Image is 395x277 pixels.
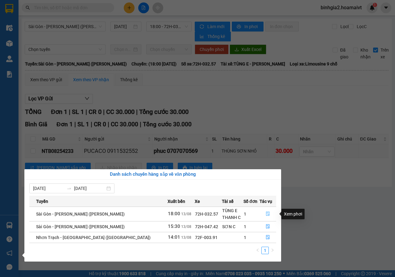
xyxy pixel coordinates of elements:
[67,186,72,191] span: to
[244,212,246,216] span: 1
[29,171,276,178] div: Danh sách chuyến hàng sắp về văn phòng
[36,235,151,240] span: Nhơn Trạch - [GEOGRAPHIC_DATA] ([GEOGRAPHIC_DATA])
[262,247,268,254] a: 1
[254,247,261,254] li: Previous Page
[244,224,246,229] span: 1
[244,235,246,240] span: 1
[260,233,276,242] button: file-done
[195,198,200,205] span: Xe
[195,235,218,240] span: 72F-003.91
[222,207,243,214] div: TÙNG E
[266,212,270,216] span: file-done
[36,212,125,216] span: Sài Gòn - [PERSON_NAME] ([PERSON_NAME])
[281,209,305,219] div: Xem phơi
[222,214,243,221] div: THANH C
[74,185,105,192] input: Đến ngày
[269,247,276,254] li: Next Page
[195,224,218,229] span: 72H-047.42
[260,209,276,219] button: file-done
[269,247,276,254] button: right
[67,186,72,191] span: swap-right
[36,198,48,205] span: Tuyến
[181,225,191,229] span: 13/08
[195,212,218,216] span: 72H-032.57
[254,247,261,254] button: left
[33,185,64,192] input: Từ ngày
[36,224,125,229] span: Sài Gòn - [PERSON_NAME] ([PERSON_NAME])
[181,212,191,216] span: 13/08
[222,223,243,230] div: SƠN C
[266,224,270,229] span: file-done
[256,248,260,252] span: left
[266,235,270,240] span: file-done
[222,198,234,205] span: Tài xế
[243,198,257,205] span: Số đơn
[168,224,180,229] span: 15:30
[260,222,276,232] button: file-done
[271,248,274,252] span: right
[168,211,180,216] span: 18:00
[168,234,180,240] span: 14:01
[168,198,185,205] span: Xuất bến
[260,198,272,205] span: Tác vụ
[181,235,191,240] span: 13/08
